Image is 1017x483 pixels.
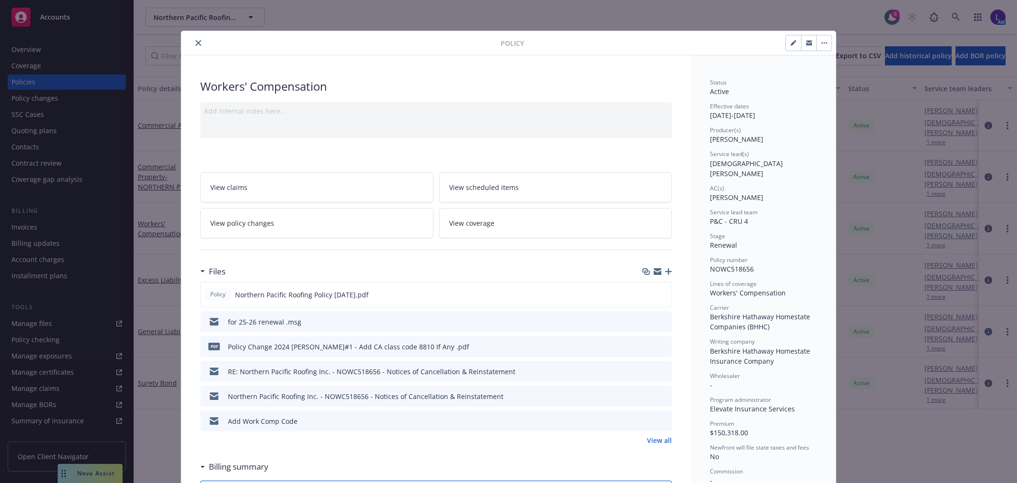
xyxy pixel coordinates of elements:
div: Northern Pacific Roofing Inc. - NOWC518656 - Notices of Cancellation & Reinstatement [228,391,503,401]
span: View coverage [449,218,494,228]
span: $150,318.00 [710,428,748,437]
h3: Billing summary [209,461,268,473]
span: - [710,380,712,389]
span: Policy [208,290,227,299]
button: download file [644,342,652,352]
span: Service lead(s) [710,150,749,158]
span: Active [710,87,729,96]
span: Writing company [710,337,755,346]
span: Commission [710,467,743,475]
span: No [710,452,719,461]
span: Northern Pacific Roofing Policy [DATE].pdf [235,290,369,300]
span: NOWC518656 [710,264,754,273]
span: Carrier [710,304,729,312]
h3: Files [209,265,226,278]
div: Workers' Compensation [710,288,817,298]
span: View policy changes [210,218,274,228]
span: P&C - CRU 4 [710,217,748,226]
span: Renewal [710,241,737,250]
span: Service lead team [710,208,758,216]
span: Program administrator [710,396,771,404]
a: View claims [200,172,433,202]
a: View all [647,435,672,445]
a: View policy changes [200,208,433,238]
span: Policy [501,38,524,48]
span: Producer(s) [710,126,741,134]
button: preview file [659,367,668,377]
span: View claims [210,182,247,192]
button: download file [644,391,652,401]
span: [PERSON_NAME] [710,193,763,202]
span: Berkshire Hathaway Homestate Companies (BHHC) [710,312,812,331]
button: preview file [659,290,668,300]
span: Wholesaler [710,372,740,380]
span: Effective dates [710,102,749,110]
div: Policy Change 2024 [PERSON_NAME]#1 - Add CA class code 8810 If Any .pdf [228,342,469,352]
div: Billing summary [200,461,268,473]
a: View scheduled items [439,172,672,202]
div: Files [200,265,226,278]
button: preview file [659,416,668,426]
div: [DATE] - [DATE] [710,102,817,120]
button: preview file [659,317,668,327]
span: AC(s) [710,184,724,192]
span: Lines of coverage [710,280,757,288]
div: for 25-26 renewal .msg [228,317,301,327]
a: View coverage [439,208,672,238]
div: Add internal notes here... [204,106,668,116]
span: [PERSON_NAME] [710,135,763,144]
span: View scheduled items [449,182,519,192]
button: preview file [659,342,668,352]
span: Premium [710,420,734,428]
button: preview file [659,391,668,401]
button: download file [644,290,651,300]
button: download file [644,416,652,426]
div: Add Work Comp Code [228,416,298,426]
button: download file [644,317,652,327]
button: close [193,37,204,49]
span: Policy number [710,256,748,264]
span: Newfront will file state taxes and fees [710,443,809,451]
div: Workers' Compensation [200,78,672,94]
span: pdf [208,343,220,350]
span: Status [710,78,727,86]
button: download file [644,367,652,377]
span: Berkshire Hathaway Homestate Insurance Company [710,346,812,366]
div: RE: Northern Pacific Roofing Inc. - NOWC518656 - Notices of Cancellation & Reinstatement [228,367,515,377]
span: Stage [710,232,725,240]
span: Elevate Insurance Services [710,404,795,413]
span: [DEMOGRAPHIC_DATA][PERSON_NAME] [710,159,783,178]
